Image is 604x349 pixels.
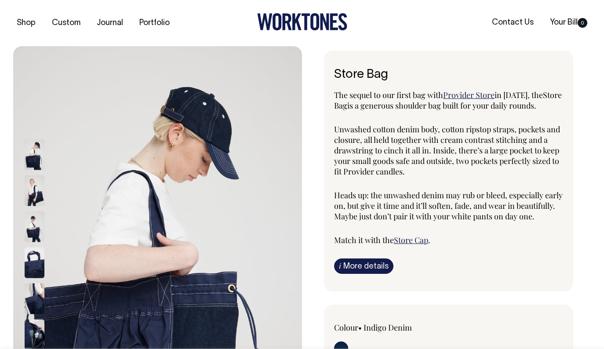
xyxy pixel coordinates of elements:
img: indigo-denim [25,247,44,278]
label: Indigo Denim [364,322,412,333]
a: Custom [48,16,84,30]
span: Store Bag [334,90,562,111]
span: in [DATE], the [495,90,543,100]
img: indigo-denim [25,283,44,314]
img: indigo-denim [25,211,44,242]
img: indigo-denim [25,175,44,206]
span: Unwashed cotton denim body, cotton ripstop straps, pockets and closure, all held together with cr... [334,124,560,177]
span: Match it with the . [334,235,430,245]
div: Colour [334,322,426,333]
a: Journal [93,16,127,30]
a: Shop [13,16,39,30]
a: Your Bill0 [546,15,591,30]
span: i [339,261,341,270]
a: Portfolio [136,16,173,30]
span: The sequel to our first bag with [334,90,443,100]
img: indigo-denim [25,139,44,170]
a: iMore details [334,258,393,274]
span: is a generous shoulder bag built for your daily rounds. [347,100,536,111]
a: Store Cap [394,235,428,245]
a: Provider Store [443,90,495,100]
span: Heads up: the unwashed denim may rub or bleed, especially early on, but give it time and it’ll so... [334,190,563,222]
h6: Store Bag [334,68,563,82]
span: 0 [578,18,587,28]
span: • [358,322,362,333]
a: Contact Us [488,15,537,30]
